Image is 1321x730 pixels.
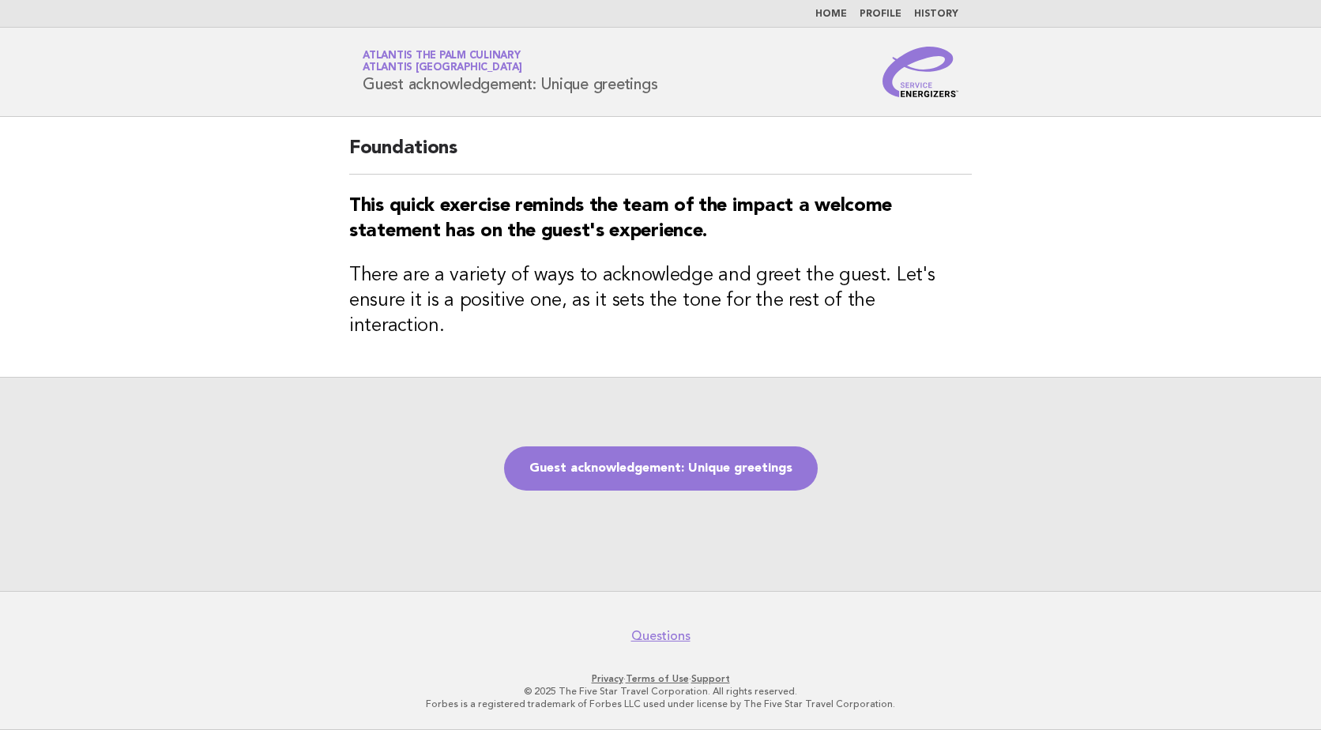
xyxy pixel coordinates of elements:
[592,673,623,684] a: Privacy
[349,263,972,339] h3: There are a variety of ways to acknowledge and greet the guest. Let's ensure it is a positive one...
[631,628,691,644] a: Questions
[626,673,689,684] a: Terms of Use
[177,698,1144,710] p: Forbes is a registered trademark of Forbes LLC used under license by The Five Star Travel Corpora...
[691,673,730,684] a: Support
[349,197,892,241] strong: This quick exercise reminds the team of the impact a welcome statement has on the guest's experie...
[363,51,522,73] a: Atlantis The Palm CulinaryAtlantis [GEOGRAPHIC_DATA]
[914,9,958,19] a: History
[177,685,1144,698] p: © 2025 The Five Star Travel Corporation. All rights reserved.
[883,47,958,97] img: Service Energizers
[349,136,972,175] h2: Foundations
[363,63,522,73] span: Atlantis [GEOGRAPHIC_DATA]
[363,51,657,92] h1: Guest acknowledgement: Unique greetings
[177,672,1144,685] p: · ·
[504,446,818,491] a: Guest acknowledgement: Unique greetings
[860,9,901,19] a: Profile
[815,9,847,19] a: Home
